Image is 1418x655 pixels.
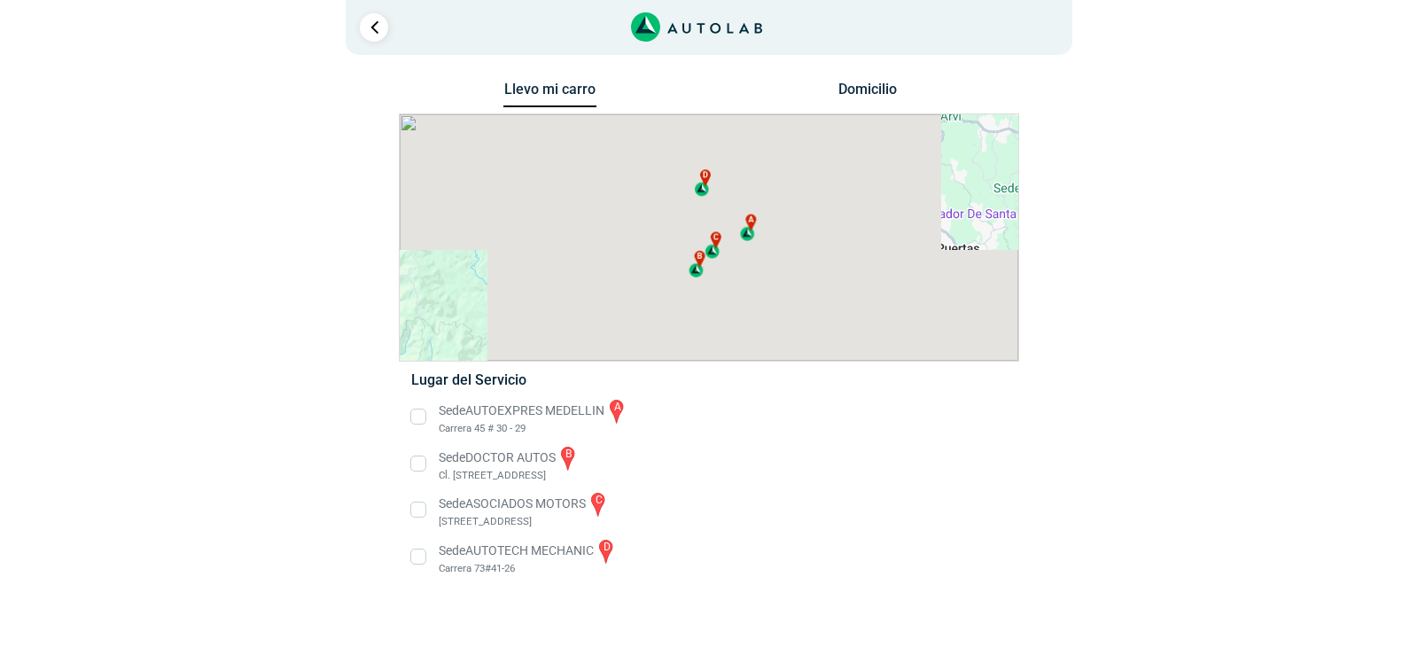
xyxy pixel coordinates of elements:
span: b [697,251,703,263]
button: Domicilio [822,81,915,106]
span: d [703,169,708,182]
a: Ir al paso anterior [360,13,388,42]
span: a [748,214,753,227]
button: Llevo mi carro [503,81,596,108]
h5: Lugar del Servicio [411,371,1006,388]
span: c [713,231,719,244]
a: Link al sitio de autolab [631,18,763,35]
